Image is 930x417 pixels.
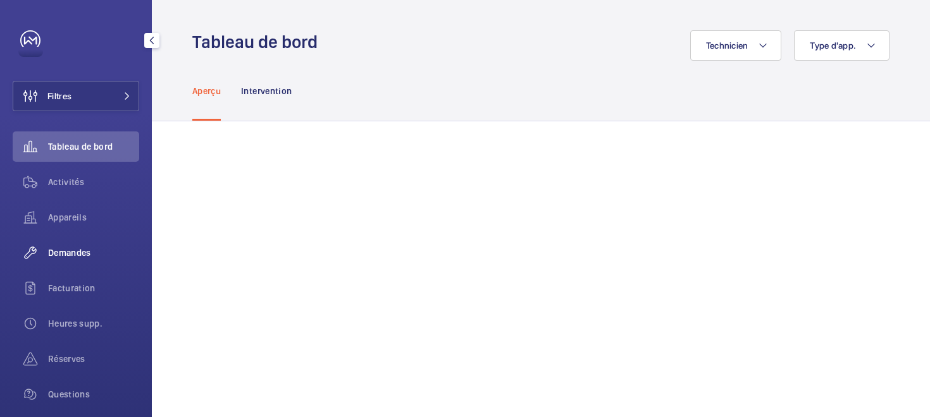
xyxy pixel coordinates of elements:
h1: Tableau de bord [192,30,325,54]
span: Appareils [48,211,139,224]
span: Technicien [706,40,748,51]
button: Filtres [13,81,139,111]
span: Demandes [48,246,139,259]
span: Filtres [47,90,71,102]
span: Activités [48,176,139,188]
span: Type d'app. [810,40,856,51]
span: Heures supp. [48,317,139,330]
span: Facturation [48,282,139,294]
button: Technicien [690,30,782,61]
p: Intervention [241,85,292,97]
p: Aperçu [192,85,221,97]
span: Réserves [48,353,139,365]
span: Tableau de bord [48,140,139,153]
span: Questions [48,388,139,401]
button: Type d'app. [794,30,890,61]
